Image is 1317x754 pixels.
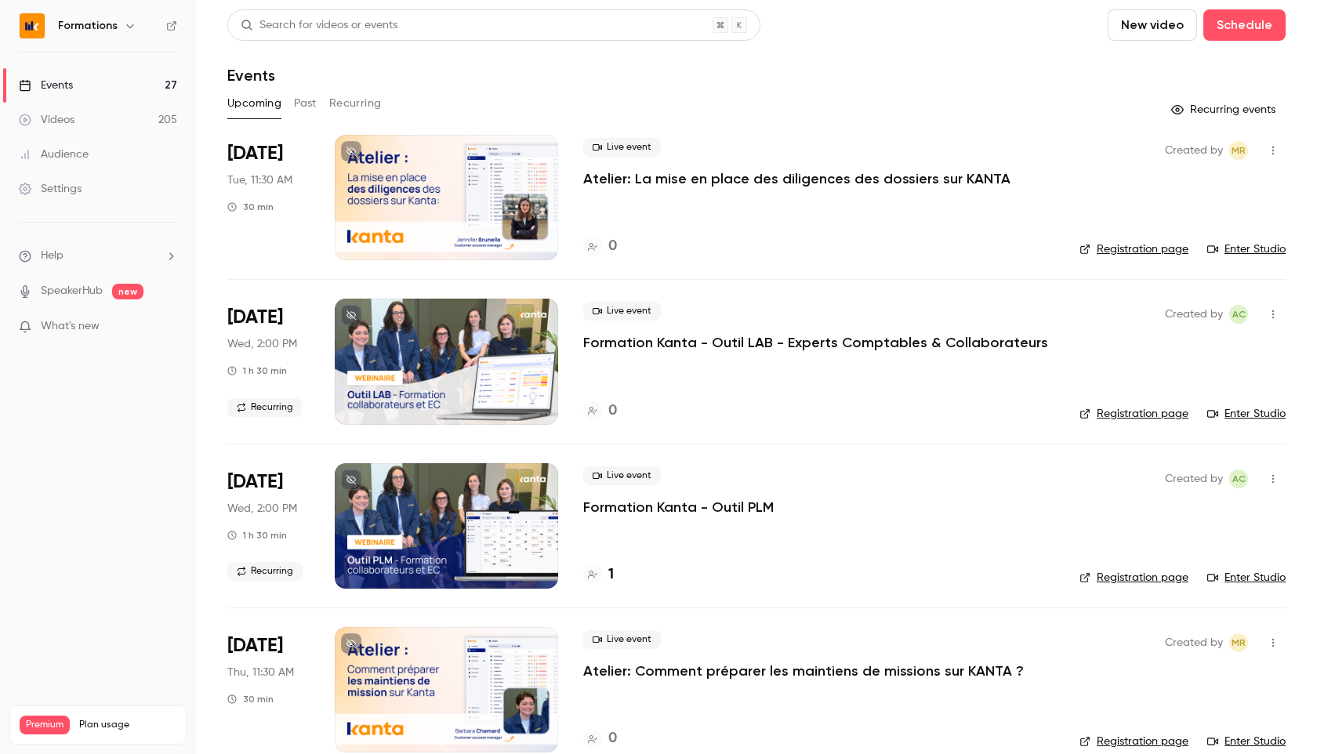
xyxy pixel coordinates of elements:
[1165,141,1223,160] span: Created by
[227,398,303,417] span: Recurring
[227,665,294,680] span: Thu, 11:30 AM
[1079,241,1188,257] a: Registration page
[1207,241,1286,257] a: Enter Studio
[227,299,310,424] div: Sep 24 Wed, 2:00 PM (Europe/Paris)
[583,564,614,585] a: 1
[583,138,661,157] span: Live event
[58,18,118,34] h6: Formations
[583,498,774,517] a: Formation Kanta - Outil PLM
[227,364,287,377] div: 1 h 30 min
[583,466,661,485] span: Live event
[227,135,310,260] div: Sep 23 Tue, 11:30 AM (Europe/Paris)
[608,564,614,585] h4: 1
[241,17,397,34] div: Search for videos or events
[1165,469,1223,488] span: Created by
[1079,734,1188,749] a: Registration page
[1229,141,1248,160] span: Marion Roquet
[112,284,143,299] span: new
[583,662,1024,680] a: Atelier: Comment préparer les maintiens de missions sur KANTA ?
[19,112,74,128] div: Videos
[1207,570,1286,585] a: Enter Studio
[1207,734,1286,749] a: Enter Studio
[1164,97,1286,122] button: Recurring events
[583,169,1010,188] a: Atelier: La mise en place des diligences des dossiers sur KANTA
[227,693,274,705] div: 30 min
[41,248,63,264] span: Help
[1232,305,1246,324] span: AC
[1207,406,1286,422] a: Enter Studio
[294,91,317,116] button: Past
[583,630,661,649] span: Live event
[1108,9,1197,41] button: New video
[1232,633,1246,652] span: MR
[19,248,177,264] li: help-dropdown-opener
[1229,633,1248,652] span: Marion Roquet
[227,562,303,581] span: Recurring
[608,236,617,257] h4: 0
[608,401,617,422] h4: 0
[608,728,617,749] h4: 0
[1165,305,1223,324] span: Created by
[227,529,287,542] div: 1 h 30 min
[583,728,617,749] a: 0
[79,719,176,731] span: Plan usage
[583,333,1048,352] a: Formation Kanta - Outil LAB - Experts Comptables & Collaborateurs
[19,181,82,197] div: Settings
[227,469,283,495] span: [DATE]
[227,463,310,589] div: Sep 24 Wed, 2:00 PM (Europe/Paris)
[227,336,297,352] span: Wed, 2:00 PM
[227,201,274,213] div: 30 min
[1232,141,1246,160] span: MR
[227,633,283,658] span: [DATE]
[329,91,382,116] button: Recurring
[41,283,103,299] a: SpeakerHub
[1079,406,1188,422] a: Registration page
[1203,9,1286,41] button: Schedule
[227,141,283,166] span: [DATE]
[20,716,70,734] span: Premium
[1229,469,1248,488] span: Anaïs Cachelou
[20,13,45,38] img: Formations
[227,172,292,188] span: Tue, 11:30 AM
[41,318,100,335] span: What's new
[1229,305,1248,324] span: Anaïs Cachelou
[583,236,617,257] a: 0
[583,401,617,422] a: 0
[19,78,73,93] div: Events
[19,147,89,162] div: Audience
[1165,633,1223,652] span: Created by
[227,305,283,330] span: [DATE]
[1232,469,1246,488] span: AC
[227,91,281,116] button: Upcoming
[227,627,310,752] div: Sep 25 Thu, 11:30 AM (Europe/Paris)
[583,302,661,321] span: Live event
[158,320,177,334] iframe: Noticeable Trigger
[227,501,297,517] span: Wed, 2:00 PM
[227,66,275,85] h1: Events
[1079,570,1188,585] a: Registration page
